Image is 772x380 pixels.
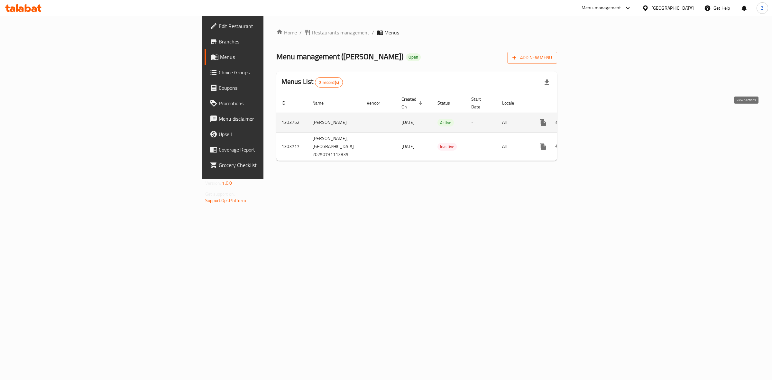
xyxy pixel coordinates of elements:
div: Export file [539,75,555,90]
span: Vendor [367,99,389,107]
span: Get support on: [205,190,235,198]
div: [GEOGRAPHIC_DATA] [651,5,694,12]
div: Menu-management [582,4,621,12]
span: Choice Groups [219,69,326,76]
a: Support.OpsPlatform [205,196,246,205]
span: Edit Restaurant [219,22,326,30]
th: Actions [530,93,602,113]
span: Add New Menu [512,54,552,62]
a: Branches [205,34,331,49]
span: Locale [502,99,522,107]
span: Version: [205,179,221,187]
span: Created On [401,95,425,111]
li: / [372,29,374,36]
span: 2 record(s) [315,79,343,86]
span: Z [761,5,764,12]
button: Change Status [551,115,566,130]
td: - [466,132,497,161]
a: Menus [205,49,331,65]
td: All [497,113,530,132]
a: Grocery Checklist [205,157,331,173]
span: Coverage Report [219,146,326,153]
span: Status [437,99,458,107]
a: Coverage Report [205,142,331,157]
span: 1.0.0 [222,179,232,187]
a: Restaurants management [304,29,369,36]
button: more [535,139,551,154]
span: Grocery Checklist [219,161,326,169]
span: Open [406,54,421,60]
table: enhanced table [276,93,602,161]
a: Edit Restaurant [205,18,331,34]
nav: breadcrumb [276,29,557,36]
a: Menu disclaimer [205,111,331,126]
a: Upsell [205,126,331,142]
span: Menu management ( [PERSON_NAME] ) [276,49,403,64]
span: Start Date [471,95,489,111]
span: Active [437,119,454,126]
a: Coupons [205,80,331,96]
span: Branches [219,38,326,45]
span: Menus [220,53,326,61]
td: All [497,132,530,161]
span: Restaurants management [312,29,369,36]
div: Inactive [437,143,457,151]
a: Promotions [205,96,331,111]
span: Name [312,99,332,107]
td: [PERSON_NAME] [307,113,362,132]
div: Open [406,53,421,61]
td: [PERSON_NAME],[GEOGRAPHIC_DATA] 20250731112835 [307,132,362,161]
button: Add New Menu [507,52,557,64]
span: Menus [384,29,399,36]
h2: Menus List [281,77,343,88]
a: Choice Groups [205,65,331,80]
span: Coupons [219,84,326,92]
div: Total records count [315,77,343,88]
td: - [466,113,497,132]
span: [DATE] [401,118,415,126]
span: ID [281,99,294,107]
span: [DATE] [401,142,415,151]
span: Promotions [219,99,326,107]
span: Menu disclaimer [219,115,326,123]
span: Inactive [437,143,457,150]
span: Upsell [219,130,326,138]
button: more [535,115,551,130]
